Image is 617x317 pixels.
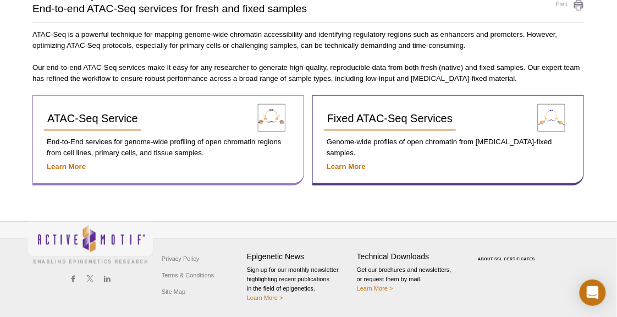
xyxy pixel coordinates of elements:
[247,265,351,303] p: Sign up for our monthly newsletter highlighting recent publications in the field of epigenetics.
[27,222,153,266] img: Active Motif,
[357,252,461,261] h4: Technical Downloads
[159,283,188,300] a: Site Map
[32,4,532,14] h2: End-to-end ATAC-Seq services for fresh and fixed samples
[258,104,285,132] img: ATAC-Seq Service
[357,285,393,292] a: Learn More >
[32,29,585,51] p: ATAC-Seq is a powerful technique for mapping genome-wide chromatin accessibility and identifying ...
[538,104,565,132] img: Fixed ATAC-Seq Service
[478,257,536,261] a: ABOUT SSL CERTIFICATES
[159,267,217,283] a: Terms & Conditions
[47,162,86,171] a: Learn More
[32,62,585,84] p: Our end-to-end ATAC-Seq services make it easy for any researcher to generate high-quality, reprod...
[247,252,351,261] h4: Epigenetic News
[357,265,461,293] p: Get our brochures and newsletters, or request them by mail.
[327,112,453,124] span: Fixed ATAC-Seq Services
[467,241,549,265] table: Click to Verify - This site chose Symantec SSL for secure e-commerce and confidential communicati...
[324,136,572,158] p: Genome-wide profiles of open chromatin from [MEDICAL_DATA]-fixed samples.
[324,107,456,131] a: Fixed ATAC-Seq Services
[47,112,138,124] span: ATAC-Seq Service
[44,136,293,158] p: End-to-End services for genome-wide profiling of open chromatin regions from cell lines, primary ...
[247,294,283,301] a: Learn More >
[44,107,141,131] a: ATAC-Seq Service
[580,280,606,306] div: Open Intercom Messenger
[159,250,202,267] a: Privacy Policy
[327,162,366,171] a: Learn More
